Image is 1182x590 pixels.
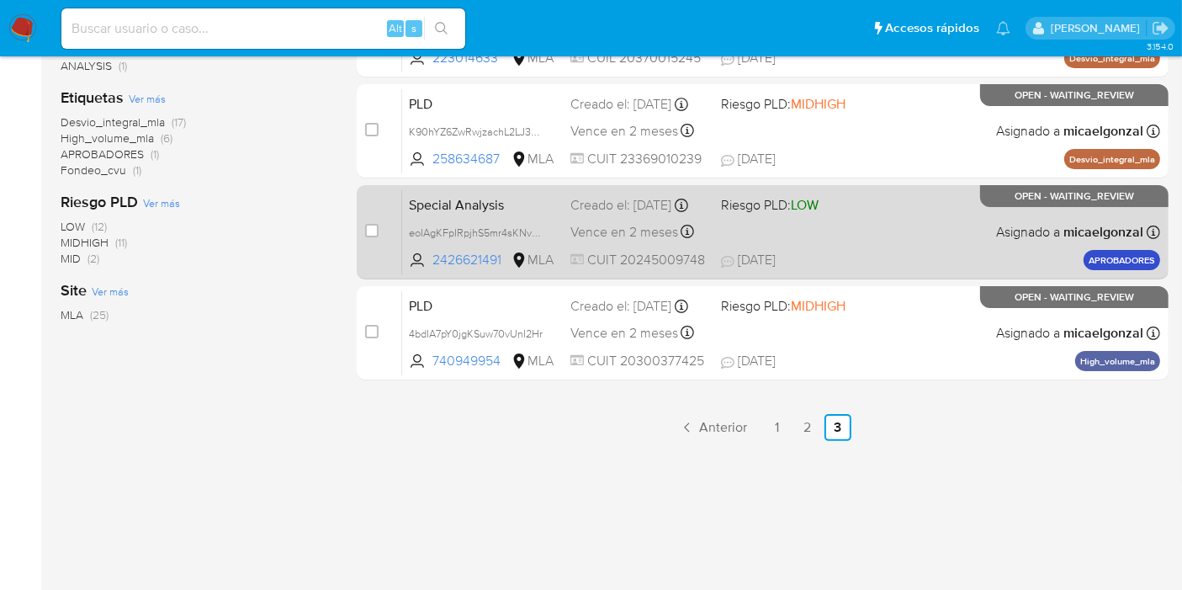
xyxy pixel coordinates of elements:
a: Salir [1152,19,1169,37]
span: s [411,20,416,36]
input: Buscar usuario o caso... [61,18,465,40]
a: Notificaciones [996,21,1010,35]
span: Alt [389,20,402,36]
p: micaelaestefania.gonzalez@mercadolibre.com [1051,20,1146,36]
span: Accesos rápidos [885,19,979,37]
button: search-icon [424,17,458,40]
span: 3.154.0 [1147,40,1174,53]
